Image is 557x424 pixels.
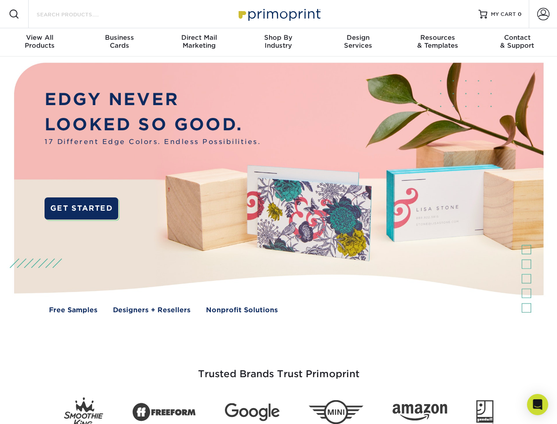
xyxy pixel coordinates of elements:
a: Free Samples [49,305,97,315]
a: Nonprofit Solutions [206,305,278,315]
div: Cards [79,34,159,49]
span: MY CART [491,11,516,18]
a: BusinessCards [79,28,159,57]
img: Primoprint [235,4,323,23]
div: & Support [478,34,557,49]
span: 17 Different Edge Colors. Endless Possibilities. [45,137,261,147]
span: Contact [478,34,557,42]
iframe: Google Customer Reviews [2,397,75,421]
p: LOOKED SO GOOD. [45,112,261,137]
a: Designers + Resellers [113,305,191,315]
span: Design [318,34,398,42]
div: Industry [239,34,318,49]
a: DesignServices [318,28,398,57]
input: SEARCH PRODUCTS..... [36,9,122,19]
a: Direct MailMarketing [159,28,239,57]
img: Goodwill [476,400,493,424]
img: Amazon [393,404,447,421]
div: Open Intercom Messenger [527,394,548,415]
a: Shop ByIndustry [239,28,318,57]
div: Services [318,34,398,49]
img: Google [225,403,280,421]
span: Business [79,34,159,42]
span: Resources [398,34,477,42]
a: Resources& Templates [398,28,477,57]
a: Contact& Support [478,28,557,57]
span: Shop By [239,34,318,42]
h3: Trusted Brands Trust Primoprint [21,347,537,390]
div: & Templates [398,34,477,49]
span: 0 [518,11,522,17]
span: Direct Mail [159,34,239,42]
div: Marketing [159,34,239,49]
a: GET STARTED [45,197,118,220]
p: EDGY NEVER [45,87,261,112]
